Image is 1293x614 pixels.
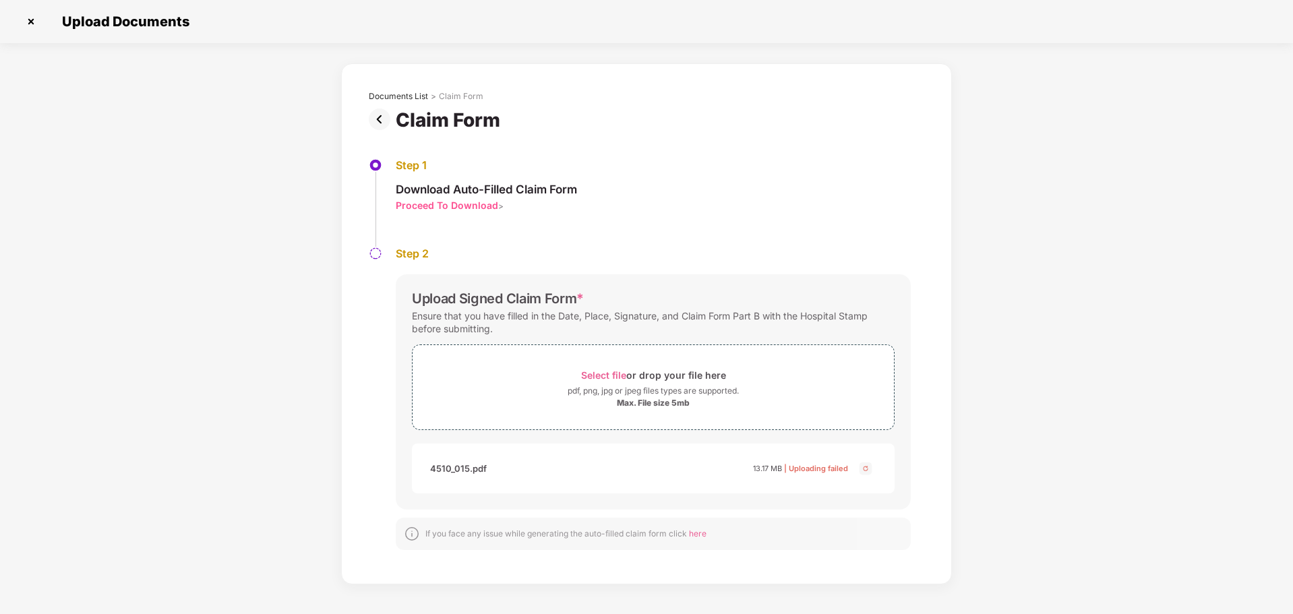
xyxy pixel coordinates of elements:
span: Select fileor drop your file herepdf, png, jpg or jpeg files types are supported.Max. File size 5mb [413,355,894,419]
span: 13.17 MB [753,464,782,473]
img: svg+xml;base64,PHN2ZyBpZD0iUHJldi0zMngzMiIgeG1sbnM9Imh0dHA6Ly93d3cudzMub3JnLzIwMDAvc3ZnIiB3aWR0aD... [369,109,396,130]
img: svg+xml;base64,PHN2ZyBpZD0iSW5mb18tXzMyeDMyIiBkYXRhLW5hbWU9IkluZm8gLSAzMngzMiIgeG1sbnM9Imh0dHA6Ly... [404,526,420,542]
div: Claim Form [396,109,506,131]
div: Documents List [369,91,428,102]
span: Select file [581,369,626,381]
div: > [431,91,436,102]
div: or drop your file here [581,366,726,384]
img: svg+xml;base64,PHN2ZyBpZD0iU3RlcC1QZW5kaW5nLTMyeDMyIiB4bWxucz0iaHR0cDovL3d3dy53My5vcmcvMjAwMC9zdm... [369,247,382,260]
div: Download Auto-Filled Claim Form [396,182,577,197]
div: Step 1 [396,158,577,173]
span: | Uploading failed [784,464,848,473]
div: Claim Form [439,91,483,102]
div: If you face any issue while generating the auto-filled claim form click [425,528,706,539]
div: Step 2 [396,247,911,261]
div: Upload Signed Claim Form [412,290,584,307]
span: here [689,528,706,539]
img: svg+xml;base64,PHN2ZyBpZD0iU3RlcC1BY3RpdmUtMzJ4MzIiIHhtbG5zPSJodHRwOi8vd3d3LnczLm9yZy8yMDAwL3N2Zy... [369,158,382,172]
span: Upload Documents [49,13,196,30]
span: > [498,201,504,211]
div: Ensure that you have filled in the Date, Place, Signature, and Claim Form Part B with the Hospita... [412,307,895,338]
img: svg+xml;base64,PHN2ZyBpZD0iQ3Jvc3MtMzJ4MzIiIHhtbG5zPSJodHRwOi8vd3d3LnczLm9yZy8yMDAwL3N2ZyIgd2lkdG... [20,11,42,32]
div: Proceed To Download [396,199,498,212]
img: svg+xml;base64,PHN2ZyBpZD0iQ3Jvc3MtMjR4MjQiIHhtbG5zPSJodHRwOi8vd3d3LnczLm9yZy8yMDAwL3N2ZyIgd2lkdG... [858,460,874,477]
div: 4510_015.pdf [430,457,487,480]
div: Max. File size 5mb [617,398,690,408]
div: pdf, png, jpg or jpeg files types are supported. [568,384,739,398]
